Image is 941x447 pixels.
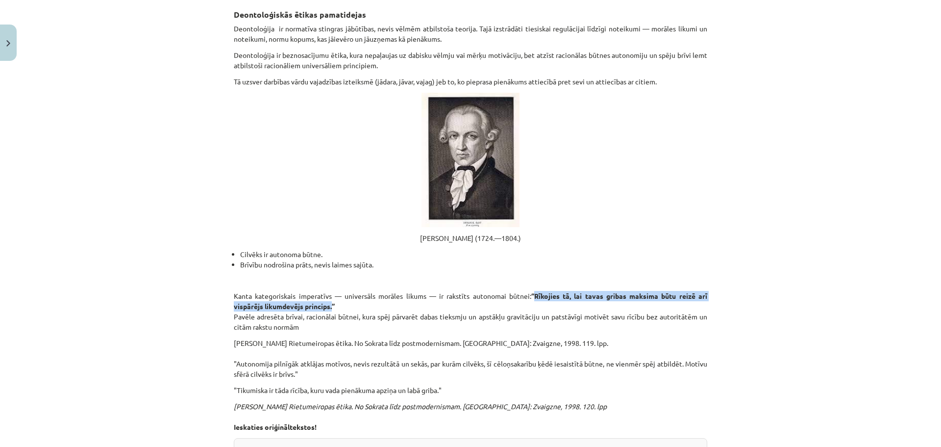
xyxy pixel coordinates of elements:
strong: “Rīkojies tā, lai tavas gribas maksima būtu reizē arī vispārējs likumdevējs princips.” [234,291,707,311]
div: [PERSON_NAME] Rietumeiropas ētika. No Sokrata līdz postmodernismam. [GEOGRAPHIC_DATA]: Zvaigzne, ... [234,338,707,348]
li: Brīvību nodrošina prāts, nevis laimes sajūta. [240,260,707,270]
p: [PERSON_NAME] (1724.—1804.) [234,233,707,243]
p: Deontoloģija ir beznosacījumu ētika, kura nepaļaujas uz dabisku vēlmju vai mērķu motivāciju, bet ... [234,50,707,71]
img: C:\Users\anita.jozus\Desktop\lejupielāde.jfif [421,93,520,227]
p: Deontoloģija ir normatīva stingras jābūtības, nevis vēlmēm atbilstoša teorija. Tajā izstrādāti ti... [234,24,707,44]
p: "Autonomija pilnīgāk atklājas motīvos, nevis rezultātā un sekās, par kurām cilvēks, šī cēloņsakar... [234,348,707,379]
img: icon-close-lesson-0947bae3869378f0d4975bcd49f059093ad1ed9edebbc8119c70593378902aed.svg [6,40,10,47]
p: Tā uzsver darbības vārdu vajadzības izteiksmē (jādara, jāvar, vajag) jeb to, ko pieprasa pienākum... [234,77,707,87]
strong: Ieskaties oriģināltekstos! [234,422,317,431]
p: Kanta kategoriskais imperatīvs — universāls morāles likums — ir rakstīts autonomai būtnei: Pavēle... [234,291,707,332]
em: [PERSON_NAME] Rietumeiropas ētika. No Sokrata līdz postmodernismam. [GEOGRAPHIC_DATA]: Zvaigzne, ... [234,402,607,411]
strong: Deontoloģiskās ētikas pamatidejas [234,9,366,20]
p: "Tikumiska ir tāda rīcība, kuru vada pienākuma apziņa un labā griba." [234,385,707,395]
li: Cilvēks ir autonoma būtne. [240,249,707,260]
